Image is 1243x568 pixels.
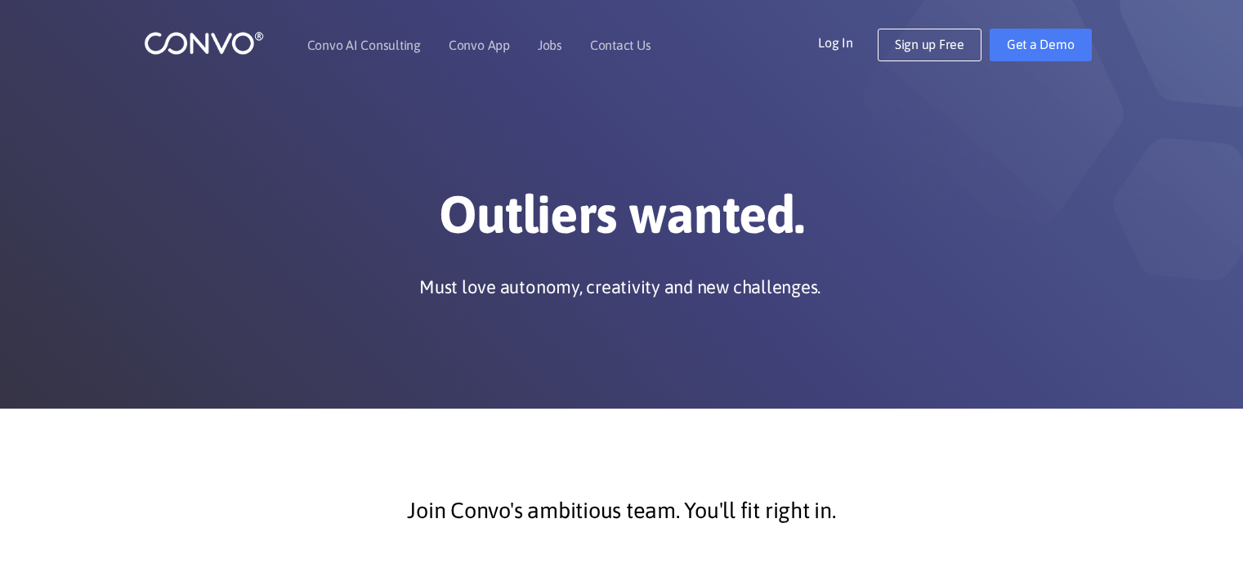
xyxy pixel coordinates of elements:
[181,490,1063,531] p: Join Convo's ambitious team. You'll fit right in.
[419,275,820,299] p: Must love autonomy, creativity and new challenges.
[818,29,878,55] a: Log In
[307,38,421,51] a: Convo AI Consulting
[144,30,264,56] img: logo_1.png
[538,38,562,51] a: Jobs
[449,38,510,51] a: Convo App
[168,183,1075,258] h1: Outliers wanted.
[590,38,651,51] a: Contact Us
[878,29,981,61] a: Sign up Free
[990,29,1092,61] a: Get a Demo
